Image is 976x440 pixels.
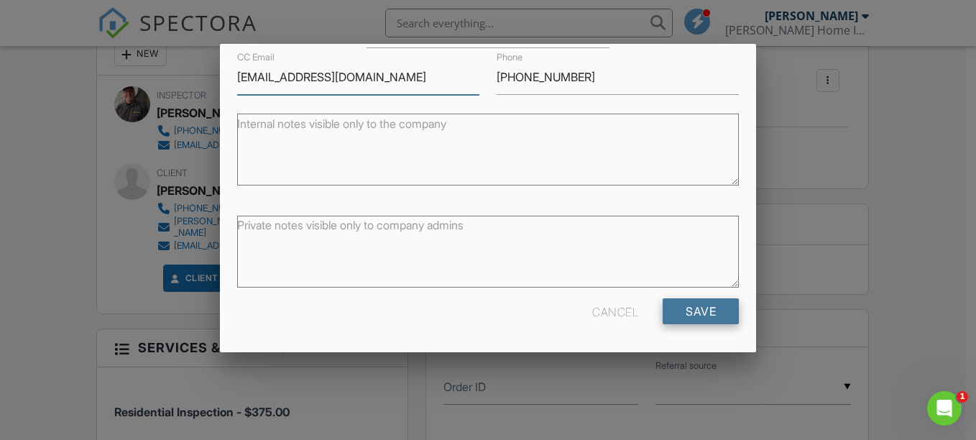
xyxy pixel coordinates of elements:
span: 1 [957,391,968,403]
iframe: Intercom live chat [927,391,962,426]
input: Save [663,298,739,324]
label: Phone [497,51,522,64]
label: CC Email [237,51,275,64]
label: Private notes visible only to company admins [237,217,464,233]
label: Internal notes visible only to the company [237,116,446,132]
div: Cancel [592,298,638,324]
